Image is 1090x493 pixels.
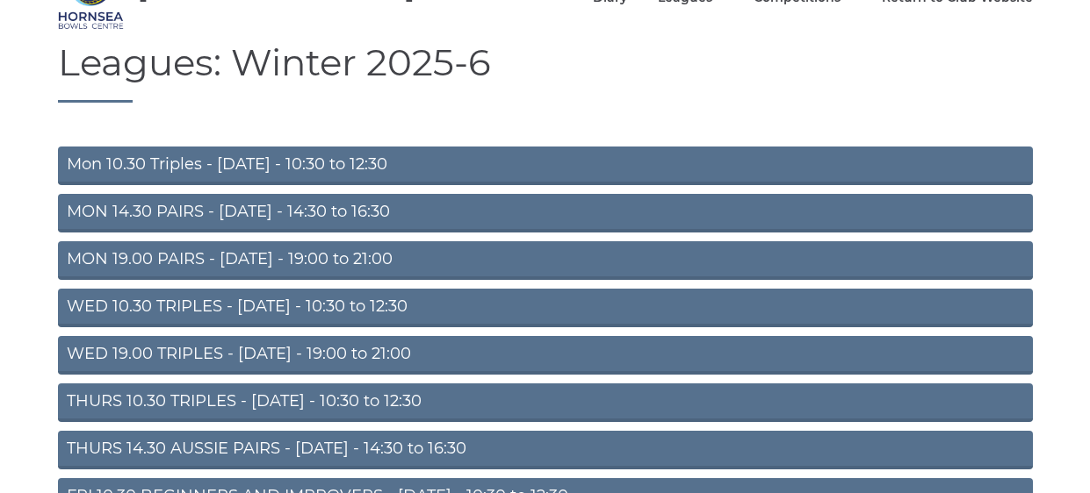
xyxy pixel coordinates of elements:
a: WED 19.00 TRIPLES - [DATE] - 19:00 to 21:00 [58,336,1033,375]
a: WED 10.30 TRIPLES - [DATE] - 10:30 to 12:30 [58,289,1033,327]
h1: Leagues: Winter 2025-6 [58,42,1033,103]
a: MON 14.30 PAIRS - [DATE] - 14:30 to 16:30 [58,194,1033,232]
a: THURS 14.30 AUSSIE PAIRS - [DATE] - 14:30 to 16:30 [58,431,1033,469]
a: MON 19.00 PAIRS - [DATE] - 19:00 to 21:00 [58,241,1033,280]
a: Mon 10.30 Triples - [DATE] - 10:30 to 12:30 [58,146,1033,185]
a: THURS 10.30 TRIPLES - [DATE] - 10:30 to 12:30 [58,383,1033,422]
